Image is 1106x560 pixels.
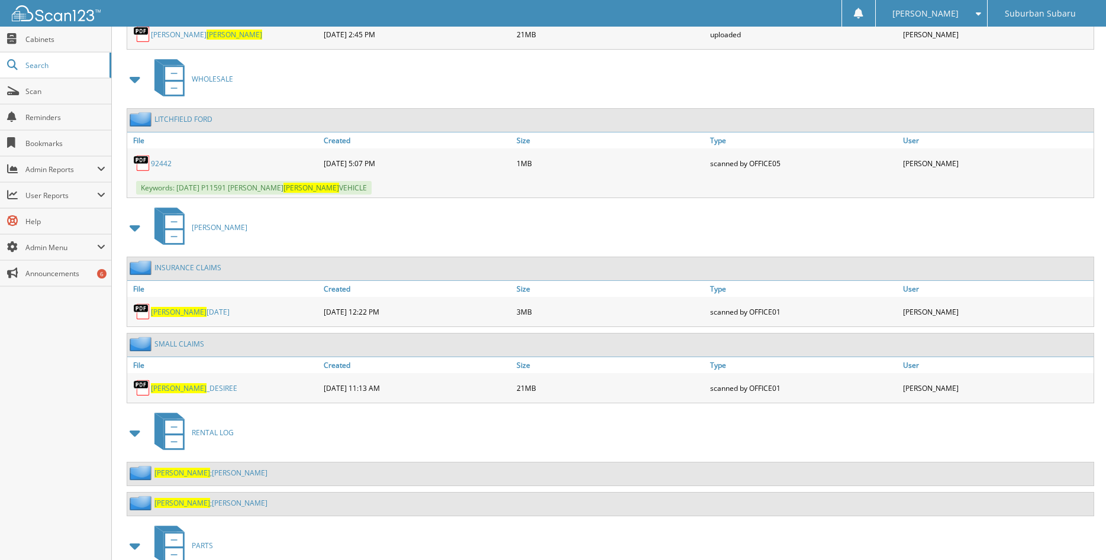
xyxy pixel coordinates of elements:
span: Scan [25,86,105,96]
img: PDF.png [133,379,151,397]
span: [PERSON_NAME] [283,183,339,193]
img: PDF.png [133,303,151,321]
div: 6 [97,269,107,279]
a: User [900,357,1094,373]
span: [PERSON_NAME] [154,498,210,508]
span: [PERSON_NAME] [151,307,207,317]
a: Type [707,357,901,373]
a: Created [321,357,514,373]
span: Bookmarks [25,138,105,148]
div: 21MB [514,376,707,400]
iframe: Chat Widget [1047,503,1106,560]
span: [PERSON_NAME] [154,468,210,478]
span: WHOLESALE [192,74,233,84]
a: Created [321,281,514,297]
a: Size [514,132,707,148]
a: [PERSON_NAME]_DESIREE [151,383,237,393]
span: User Reports [25,190,97,200]
div: scanned by OFFICE05 [707,151,901,175]
img: PDF.png [133,154,151,172]
span: Help [25,216,105,226]
span: PARTS [192,540,213,551]
span: [PERSON_NAME] [192,222,247,232]
div: 3MB [514,300,707,323]
a: INSURANCE CLAIMS [154,263,221,273]
div: [DATE] 12:22 PM [321,300,514,323]
div: [DATE] 2:45 PM [321,22,514,46]
a: Type [707,281,901,297]
div: 1MB [514,151,707,175]
span: Search [25,60,104,70]
div: [PERSON_NAME] [900,376,1094,400]
a: WHOLESALE [147,56,233,102]
img: folder2.png [130,260,154,275]
a: User [900,132,1094,148]
span: [PERSON_NAME] [207,30,262,40]
span: Announcements [25,268,105,279]
span: Keywords: [DATE] P11591 [PERSON_NAME] VEHICLE [136,181,372,195]
a: Size [514,281,707,297]
a: SMALL CLAIMS [154,339,204,349]
div: [PERSON_NAME] [900,151,1094,175]
a: RENTAL LOG [147,409,234,456]
div: scanned by OFFICE01 [707,376,901,400]
img: folder2.png [130,465,154,480]
span: RENTAL LOG [192,428,234,438]
img: PDF.png [133,25,151,43]
a: File [127,132,321,148]
span: [PERSON_NAME] [151,383,207,393]
span: [PERSON_NAME] [892,10,959,17]
img: scan123-logo-white.svg [12,5,101,21]
a: File [127,281,321,297]
img: folder2.png [130,112,154,127]
a: [PERSON_NAME][PERSON_NAME] [151,30,262,40]
a: [PERSON_NAME];[PERSON_NAME] [154,498,267,508]
a: [PERSON_NAME][DATE] [151,307,230,317]
a: Size [514,357,707,373]
div: [DATE] 5:07 PM [321,151,514,175]
img: folder2.png [130,336,154,351]
div: [PERSON_NAME] [900,22,1094,46]
a: Created [321,132,514,148]
a: LITCHFIELD FORD [154,114,212,124]
img: folder2.png [130,496,154,510]
span: Admin Reports [25,164,97,174]
span: Suburban Subaru [1005,10,1076,17]
div: scanned by OFFICE01 [707,300,901,323]
span: Cabinets [25,34,105,44]
a: [PERSON_NAME];[PERSON_NAME] [154,468,267,478]
div: uploaded [707,22,901,46]
a: 92442 [151,158,172,169]
div: [PERSON_NAME] [900,300,1094,323]
div: 21MB [514,22,707,46]
span: Reminders [25,112,105,122]
a: Type [707,132,901,148]
span: Admin Menu [25,242,97,253]
a: [PERSON_NAME] [147,204,247,251]
a: User [900,281,1094,297]
a: File [127,357,321,373]
div: [DATE] 11:13 AM [321,376,514,400]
